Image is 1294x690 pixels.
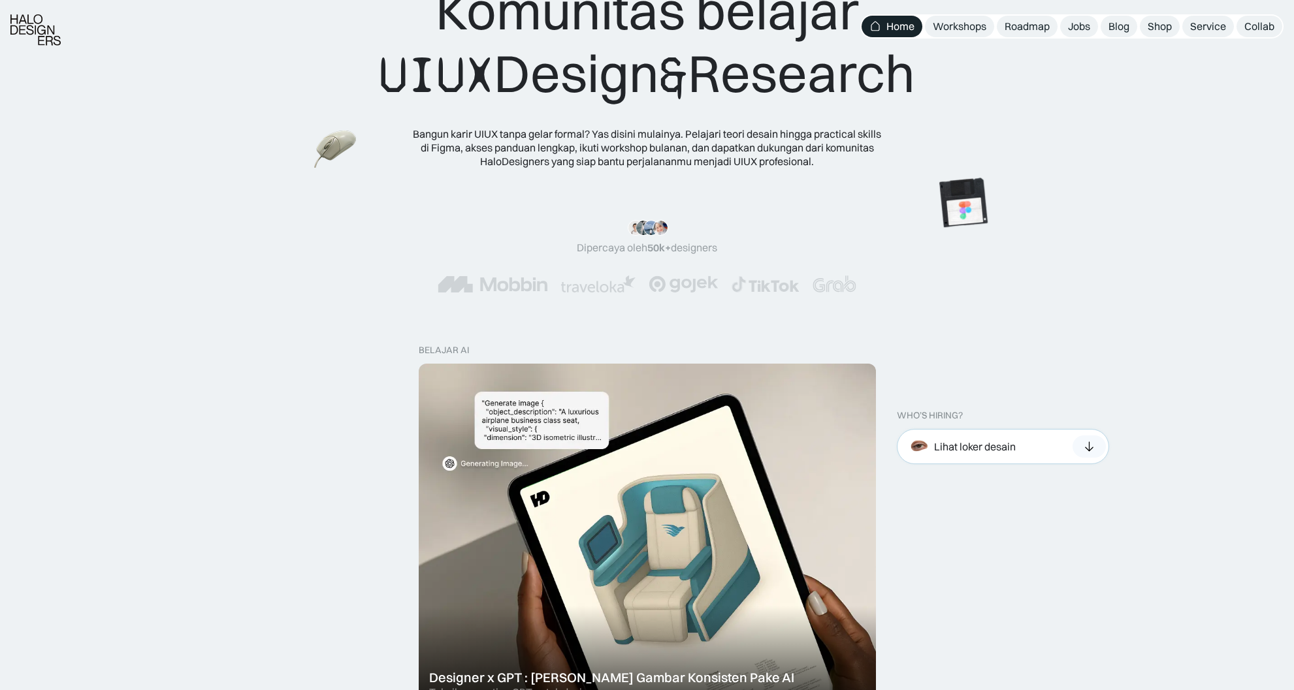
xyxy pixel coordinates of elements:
div: Bangun karir UIUX tanpa gelar formal? Yas disini mulainya. Pelajari teori desain hingga practical... [412,127,882,168]
a: Home [862,16,922,37]
a: Service [1182,16,1234,37]
span: 50k+ [647,241,671,254]
a: Shop [1140,16,1180,37]
a: Jobs [1060,16,1098,37]
div: Workshops [933,20,986,33]
a: Collab [1237,16,1282,37]
div: WHO’S HIRING? [897,410,963,421]
div: Blog [1108,20,1129,33]
span: & [659,44,688,106]
span: UIUX [379,44,494,106]
div: Dipercaya oleh designers [577,241,717,255]
div: Home [886,20,914,33]
a: Workshops [925,16,994,37]
div: Collab [1244,20,1274,33]
div: Shop [1148,20,1172,33]
div: Service [1190,20,1226,33]
div: belajar ai [419,345,469,356]
div: Roadmap [1005,20,1050,33]
a: Blog [1101,16,1137,37]
a: Roadmap [997,16,1058,37]
div: Lihat loker desain [934,440,1016,454]
div: Jobs [1068,20,1090,33]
